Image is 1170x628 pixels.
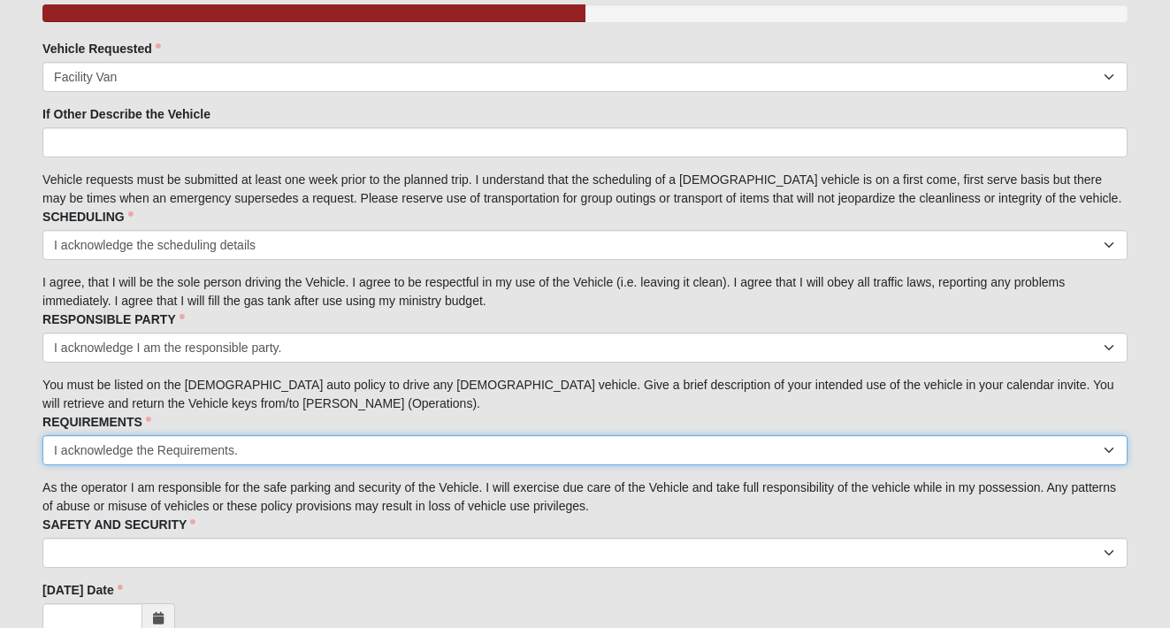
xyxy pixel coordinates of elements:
[42,208,134,226] label: SCHEDULING
[42,40,161,57] label: Vehicle Requested
[42,413,151,431] label: REQUIREMENTS
[42,516,195,533] label: SAFETY AND SECURITY
[42,105,210,123] label: If Other Describe the Vehicle
[42,310,185,328] label: RESPONSIBLE PARTY
[42,581,123,599] label: [DATE] Date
